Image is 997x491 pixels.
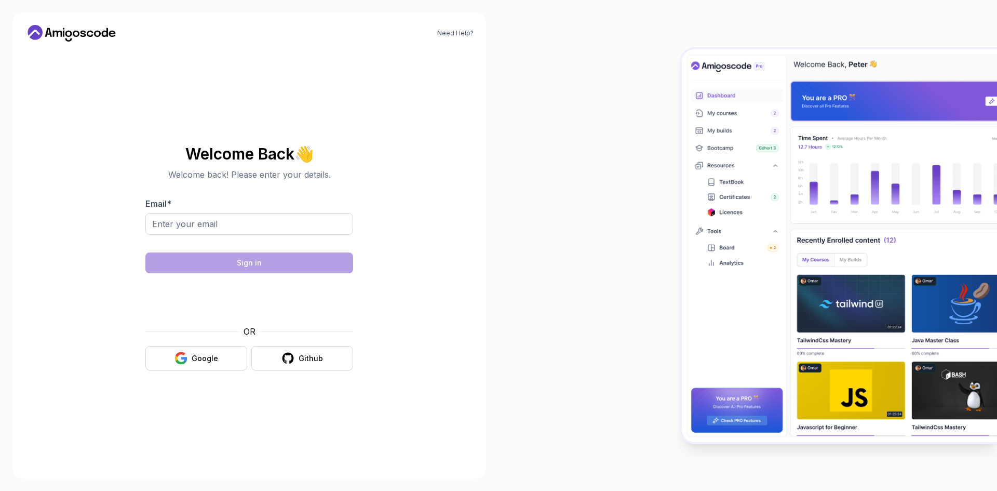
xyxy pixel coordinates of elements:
span: 👋 [294,145,314,163]
img: Amigoscode Dashboard [682,49,997,442]
button: Github [251,346,353,370]
button: Sign in [145,253,353,273]
label: Email * [145,198,171,209]
a: Need Help? [437,29,474,37]
div: Google [192,353,218,364]
input: Enter your email [145,213,353,235]
iframe: Widget containing checkbox for hCaptcha security challenge [171,280,328,319]
p: OR [244,325,255,338]
div: Github [299,353,323,364]
p: Welcome back! Please enter your details. [145,168,353,181]
div: Sign in [237,258,262,268]
button: Google [145,346,247,370]
a: Home link [25,25,118,42]
h2: Welcome Back [145,145,353,162]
